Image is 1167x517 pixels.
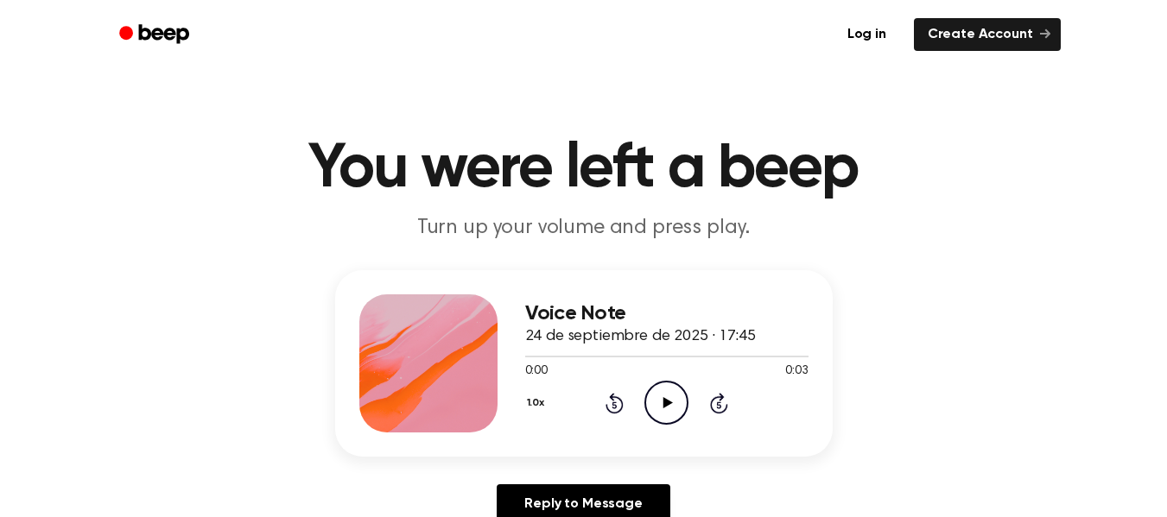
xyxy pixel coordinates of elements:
a: Create Account [914,18,1061,51]
span: 24 de septiembre de 2025 · 17:45 [525,329,756,344]
button: 1.0x [525,388,551,418]
h1: You were left a beep [142,138,1026,200]
a: Beep [107,18,205,52]
span: 0:03 [785,363,808,381]
h3: Voice Note [525,302,809,325]
a: Log in [830,15,904,54]
p: Turn up your volume and press play. [252,214,916,243]
span: 0:00 [525,363,548,381]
